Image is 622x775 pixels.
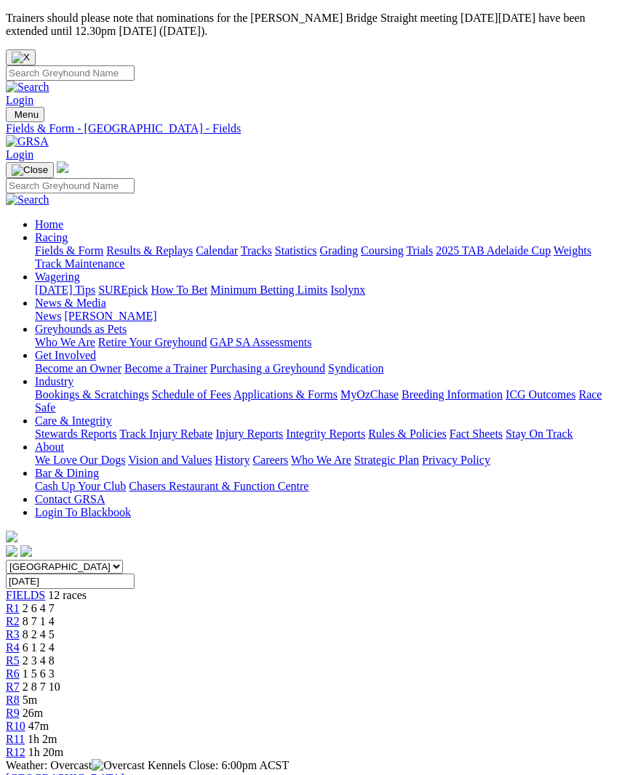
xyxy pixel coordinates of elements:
span: 1h 2m [28,733,57,745]
a: Careers [252,454,288,466]
span: R8 [6,694,20,706]
a: We Love Our Dogs [35,454,125,466]
a: Purchasing a Greyhound [210,362,325,374]
span: 1h 20m [28,746,63,758]
div: News & Media [35,310,616,323]
a: Race Safe [35,388,602,414]
a: Care & Integrity [35,414,112,427]
span: 8 7 1 4 [23,615,55,627]
a: Home [35,218,63,230]
a: Login [6,148,33,161]
a: Calendar [196,244,238,257]
a: Trials [406,244,433,257]
a: R9 [6,707,20,719]
a: Strategic Plan [354,454,419,466]
input: Search [6,65,135,81]
a: Results & Replays [106,244,193,257]
a: Rules & Policies [368,427,447,440]
a: Stewards Reports [35,427,116,440]
a: Greyhounds as Pets [35,323,127,335]
a: Syndication [328,362,383,374]
a: R1 [6,602,20,614]
a: ICG Outcomes [506,388,575,401]
a: 2025 TAB Adelaide Cup [436,244,551,257]
a: Bar & Dining [35,467,99,479]
img: logo-grsa-white.png [6,531,17,542]
a: [DATE] Tips [35,284,95,296]
span: 47m [28,720,49,732]
a: History [215,454,250,466]
a: Privacy Policy [422,454,490,466]
button: Close [6,49,36,65]
a: Tracks [241,244,272,257]
span: R7 [6,680,20,693]
span: 8 2 4 5 [23,628,55,641]
a: Bookings & Scratchings [35,388,148,401]
a: R3 [6,628,20,641]
a: Chasers Restaurant & Function Centre [129,480,308,492]
a: Industry [35,375,73,387]
a: Minimum Betting Limits [210,284,327,296]
div: Wagering [35,284,616,297]
a: Track Maintenance [35,257,124,270]
a: News & Media [35,297,106,309]
a: Fields & Form - [GEOGRAPHIC_DATA] - Fields [6,122,616,135]
a: Vision and Values [128,454,212,466]
div: Care & Integrity [35,427,616,441]
a: Schedule of Fees [151,388,231,401]
a: MyOzChase [340,388,399,401]
span: R2 [6,615,20,627]
a: R12 [6,746,25,758]
div: Racing [35,244,616,270]
span: R6 [6,667,20,680]
img: X [12,52,30,63]
span: 2 3 4 8 [23,654,55,667]
a: R4 [6,641,20,654]
span: Kennels Close: 6:00pm ACST [148,759,289,771]
a: Get Involved [35,349,96,361]
a: R5 [6,654,20,667]
a: R11 [6,733,25,745]
a: Who We Are [291,454,351,466]
div: Industry [35,388,616,414]
a: About [35,441,64,453]
a: Cash Up Your Club [35,480,126,492]
a: Breeding Information [402,388,503,401]
a: Retire Your Greyhound [98,336,207,348]
img: Search [6,81,49,94]
button: Toggle navigation [6,107,44,122]
a: Injury Reports [215,427,283,440]
img: twitter.svg [20,545,32,557]
a: Wagering [35,270,80,283]
img: Close [12,164,48,176]
a: SUREpick [98,284,148,296]
a: Login [6,94,33,106]
a: Grading [320,244,358,257]
p: Trainers should please note that nominations for the [PERSON_NAME] Bridge Straight meeting [DATE]... [6,12,616,38]
button: Toggle navigation [6,162,54,178]
a: [PERSON_NAME] [64,310,156,322]
a: Statistics [275,244,317,257]
a: Weights [554,244,591,257]
a: Track Injury Rebate [119,427,212,440]
span: Menu [15,109,39,120]
a: Integrity Reports [286,427,365,440]
a: Login To Blackbook [35,506,131,518]
span: 5m [23,694,37,706]
span: 6 1 2 4 [23,641,55,654]
a: Applications & Forms [234,388,338,401]
a: Isolynx [330,284,365,296]
a: R10 [6,720,25,732]
img: GRSA [6,135,49,148]
a: Fields & Form [35,244,103,257]
a: Become a Trainer [124,362,207,374]
img: logo-grsa-white.png [57,161,68,173]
